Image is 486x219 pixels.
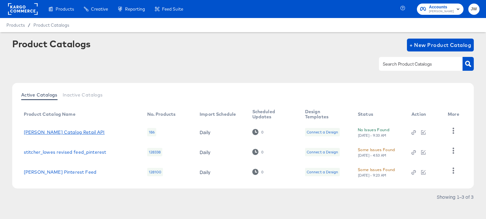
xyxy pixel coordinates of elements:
div: 0 [252,149,264,155]
a: Product Catalogs [33,23,69,28]
span: Feed Suite [162,6,183,12]
span: Active Catalogs [21,92,58,97]
button: JW [468,4,480,15]
div: 0 [261,150,264,154]
div: Product Catalogs [12,39,91,49]
div: Connect a Design [307,150,338,155]
span: Reporting [125,6,145,12]
div: 186 [147,128,156,136]
div: 0 [261,170,264,174]
span: + New Product Catalog [410,41,472,50]
span: Creative [91,6,108,12]
div: 128100 [147,168,163,176]
a: stitcher_lowes revised feed_pinterest [24,150,106,155]
td: Daily [194,142,247,162]
span: [PERSON_NAME] [429,9,454,14]
div: Connect a Design [305,168,340,176]
div: Some Issues Found [358,166,395,173]
a: [PERSON_NAME] Catalog Retail API [24,130,105,135]
span: Products [56,6,74,12]
th: Status [353,107,406,122]
span: Accounts [429,4,454,11]
div: Import Schedule [200,112,236,117]
td: Daily [194,162,247,182]
div: 0 [261,130,264,134]
div: Showing 1–3 of 3 [437,195,474,199]
input: Search Product Catalogs [382,60,450,68]
td: Daily [194,122,247,142]
div: [DATE] - 4:53 AM [358,153,387,158]
span: / [25,23,33,28]
th: Action [406,107,443,122]
div: [DATE] - 9:23 AM [358,173,387,178]
div: Scheduled Updates [252,109,292,119]
div: 0 [252,129,264,135]
div: Connect a Design [305,128,340,136]
div: Design Templates [305,109,345,119]
button: Some Issues Found[DATE] - 9:23 AM [358,166,395,178]
div: No. Products [147,112,176,117]
a: [PERSON_NAME] Pinterest Feed [24,169,96,175]
span: JW [471,5,477,13]
div: Connect a Design [305,148,340,156]
div: Some Issues Found [358,146,395,153]
div: Connect a Design [307,130,338,135]
button: Accounts[PERSON_NAME] [417,4,464,15]
div: Product Catalog Name [24,112,76,117]
th: More [443,107,467,122]
span: Products [6,23,25,28]
div: Connect a Design [307,169,338,175]
button: Some Issues Found[DATE] - 4:53 AM [358,146,395,158]
span: Inactive Catalogs [63,92,103,97]
div: 0 [252,169,264,175]
div: 128338 [147,148,163,156]
button: + New Product Catalog [407,39,474,51]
